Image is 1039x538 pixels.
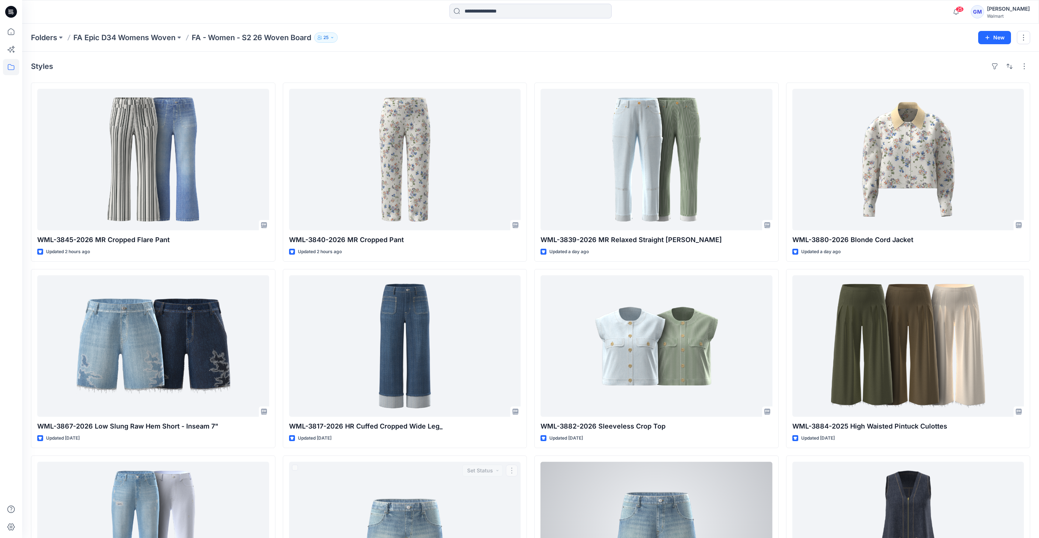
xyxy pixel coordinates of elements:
[31,62,53,71] h4: Styles
[289,89,521,230] a: WML-3840-2026 MR Cropped Pant
[541,421,772,432] p: WML-3882-2026 Sleeveless Crop Top
[46,248,90,256] p: Updated 2 hours ago
[323,34,329,42] p: 25
[549,248,589,256] p: Updated a day ago
[978,31,1011,44] button: New
[298,434,331,442] p: Updated [DATE]
[192,32,311,43] p: FA - Women - S2 26 Woven Board
[31,32,57,43] a: Folders
[46,434,80,442] p: Updated [DATE]
[801,248,841,256] p: Updated a day ago
[541,235,772,245] p: WML-3839-2026 MR Relaxed Straight [PERSON_NAME]
[37,235,269,245] p: WML-3845-2026 MR Cropped Flare Pant
[792,275,1024,417] a: WML-3884-2025 High Waisted Pintuck Culottes
[289,235,521,245] p: WML-3840-2026 MR Cropped Pant
[792,89,1024,230] a: WML-3880-2026 Blonde Cord Jacket
[792,421,1024,432] p: WML-3884-2025 High Waisted Pintuck Culottes
[549,434,583,442] p: Updated [DATE]
[541,89,772,230] a: WML-3839-2026 MR Relaxed Straight Carpenter
[37,89,269,230] a: WML-3845-2026 MR Cropped Flare Pant
[37,275,269,417] a: WML-3867-2026 Low Slung Raw Hem Short - Inseam 7"
[987,4,1030,13] div: [PERSON_NAME]
[956,6,964,12] span: 25
[289,421,521,432] p: WML-3817-2026 HR Cuffed Cropped Wide Leg_
[289,275,521,417] a: WML-3817-2026 HR Cuffed Cropped Wide Leg_
[987,13,1030,19] div: Walmart
[298,248,342,256] p: Updated 2 hours ago
[314,32,338,43] button: 25
[792,235,1024,245] p: WML-3880-2026 Blonde Cord Jacket
[73,32,176,43] a: FA Epic D34 Womens Woven
[37,421,269,432] p: WML-3867-2026 Low Slung Raw Hem Short - Inseam 7"
[541,275,772,417] a: WML-3882-2026 Sleeveless Crop Top
[801,434,835,442] p: Updated [DATE]
[971,5,984,18] div: GM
